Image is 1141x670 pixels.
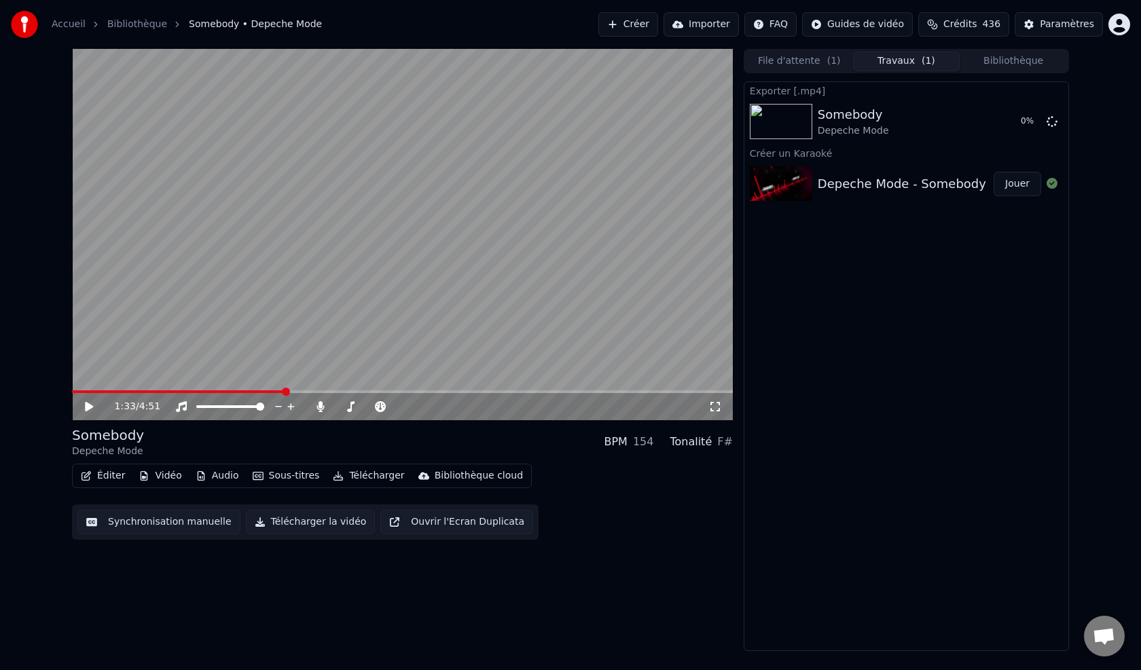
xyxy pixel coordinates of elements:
div: Tonalité [670,434,712,450]
div: Créer un Karaoké [744,145,1068,161]
button: Importer [664,12,739,37]
span: ( 1 ) [827,54,841,68]
button: File d'attente [746,52,853,71]
button: Télécharger la vidéo [246,510,376,534]
div: 0 % [1021,116,1041,127]
div: Somebody [818,105,889,124]
span: 4:51 [139,400,160,413]
a: Accueil [52,18,86,31]
a: Bibliothèque [107,18,167,31]
button: Ouvrir l'Ecran Duplicata [380,510,533,534]
button: Sous-titres [247,466,325,485]
a: Ouvrir le chat [1084,616,1125,656]
div: Depeche Mode - Somebody [818,174,986,193]
div: 154 [633,434,654,450]
div: BPM [604,434,627,450]
button: Crédits436 [918,12,1009,37]
button: Créer [598,12,658,37]
div: Depeche Mode [72,445,144,458]
div: F# [717,434,733,450]
button: Jouer [994,172,1041,196]
button: Travaux [853,52,960,71]
button: FAQ [744,12,797,37]
button: Vidéo [133,466,187,485]
span: Crédits [943,18,977,31]
img: youka [11,11,38,38]
div: Somebody [72,426,144,445]
button: Guides de vidéo [802,12,913,37]
nav: breadcrumb [52,18,322,31]
span: Somebody • Depeche Mode [189,18,322,31]
button: Synchronisation manuelle [77,510,240,534]
div: Depeche Mode [818,124,889,138]
span: ( 1 ) [922,54,935,68]
button: Éditer [75,466,130,485]
button: Paramètres [1015,12,1103,37]
span: 436 [982,18,1000,31]
button: Télécharger [327,466,410,485]
div: Paramètres [1040,18,1094,31]
button: Audio [190,466,244,485]
div: Bibliothèque cloud [435,469,523,483]
div: Exporter [.mp4] [744,82,1068,98]
span: 1:33 [115,400,136,413]
button: Bibliothèque [960,52,1067,71]
div: / [115,400,147,413]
